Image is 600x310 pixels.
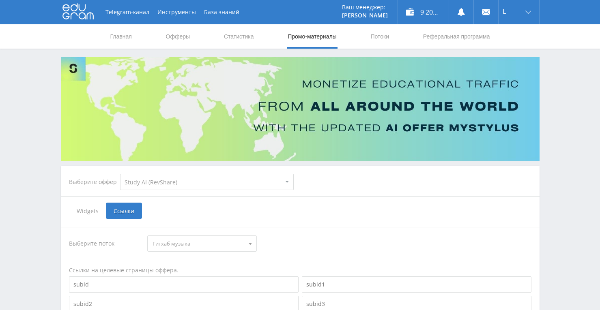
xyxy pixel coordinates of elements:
a: Промо-материалы [287,24,337,49]
img: Banner [61,57,540,161]
span: Ссылки [106,203,142,219]
div: Выберите поток [69,235,140,252]
a: Главная [110,24,133,49]
span: L [503,8,506,15]
span: Гитхаб музыка [153,236,244,251]
p: Ваш менеджер: [342,4,388,11]
div: Выберите оффер [69,179,120,185]
span: Widgets [69,203,106,219]
input: subid1 [302,276,531,293]
a: Реферальная программа [422,24,491,49]
div: Ссылки на целевые страницы оффера. [69,266,531,274]
a: Потоки [370,24,390,49]
p: [PERSON_NAME] [342,12,388,19]
input: subid [69,276,299,293]
a: Офферы [165,24,191,49]
a: Статистика [223,24,255,49]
